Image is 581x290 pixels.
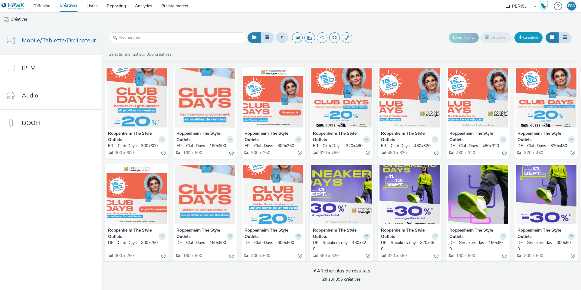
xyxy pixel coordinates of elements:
strong: 20 [322,276,327,282]
img: DE - Club Days - 300x600 visual [243,165,304,224]
img: DE - Club Days - 160x600 visual [175,165,235,224]
strong: Roppenheim The Style Outlets [176,130,225,143]
div: Valide [366,150,370,156]
a: DE - Club Days - 300x250 [108,240,166,246]
div: DE - Sneakers day - 160x600 [449,240,504,252]
img: DE - Sneakers day - 320x480 visual [379,165,440,224]
img: undefined Logo [2,2,25,10]
div: FR - Club Days - 320x480 [313,143,368,149]
div: Valide [229,253,234,259]
div: Valide [571,253,575,259]
span: 300 x 600 [251,253,270,259]
a: Créative [514,32,543,43]
img: FR - Club Days - 160x600 visual [175,68,235,127]
a: DE - Club Days - 320x480 [517,143,575,149]
div: DE - Sneakers day - 320x480 [381,240,436,252]
div: FR - Club Days - 480x320 [381,143,436,149]
strong: Roppenheim The Style Outlets [381,227,430,240]
span: 320 x 480 [319,150,339,156]
strong: Roppenheim The Style Outlets [517,130,566,143]
div: DE - Club Days - 160x600 [176,240,231,246]
strong: Roppenheim The Style Outlets [108,227,157,240]
img: DE - Club Days - 480x320 visual [448,68,508,127]
div: DE - Club Days - 480x320 [449,143,504,149]
strong: Roppenheim The Style Outlets [245,227,294,240]
a: FR - Club Days - 320x480 [313,143,370,149]
a: DE - Club Days - 300x600 [245,240,302,246]
div: DE - Club Days - 300x600 [245,240,300,246]
img: FR - Club Days - 300x250 visual [243,68,304,127]
div: Afficher plus de résultats [313,268,370,275]
img: FR - Club Days - 320x480 visual [311,68,372,127]
div: Valide [229,150,234,156]
div: Valide [161,150,166,156]
strong: Roppenheim The Style Outlets [449,130,498,143]
a: DE - Sneakers day - 300x600 [517,240,575,252]
span: 300 x 600 [524,253,543,259]
img: DE - Sneakers day - 160x600 visual [448,165,508,224]
a: DE - Sneakers day - 480x320 [313,240,370,252]
div: Valide [434,253,438,259]
button: Archiver [480,32,511,43]
span: 320 x 480 [524,150,543,156]
span: 300 x 250 [114,253,134,259]
strong: Roppenheim The Style Outlets [381,130,430,143]
div: DE - Sneakers day - 300x600 [517,240,573,252]
button: Export d'ID [449,33,479,42]
span: 160 x 600 [182,150,202,156]
strong: Roppenheim The Style Outlets [245,130,294,143]
div: Valide [502,253,507,259]
span: 480 x 320 [387,150,407,156]
button: Grille [546,32,559,43]
span: IPTV [22,64,35,72]
span: sur 396 créatives [322,276,361,282]
div: FR - Club Days - 300x600 [108,143,163,149]
div: Valide [298,253,302,259]
span: Audio [22,91,38,100]
strong: Roppenheim The Style Outlets [108,130,157,143]
strong: 20 [133,51,138,57]
a: DE - Sneakers day - 160x600 [449,240,507,252]
img: DE - Club Days - 300x250 visual [107,165,167,224]
img: Hawk Academy [539,1,548,11]
a: Hawk Academy [539,1,551,11]
div: FR - Club Days - 160x600 [176,143,231,149]
img: DE - Club Days - 320x480 visual [516,68,576,127]
a: FR - Club Days - 480x320 [381,143,438,149]
img: DE - Sneakers day - 480x320 visual [311,165,372,224]
img: FR - Club Days - 300x600 visual [107,68,167,127]
div: DE - Club Days - 320x480 [517,143,573,149]
button: Liste [558,32,572,43]
div: Valide [571,150,575,156]
a: DE - Club Days - 160x600 [176,240,234,246]
span: 320 x 480 [387,253,407,259]
img: DE - Sneakers day - 300x600 visual [516,165,576,224]
div: Valide [298,150,302,156]
img: FR - Club Days - 480x320 visual [379,68,440,127]
input: Rechercher... [110,32,246,43]
span: DOOH [22,119,40,127]
a: Sélectionner sur 396 créatives [108,51,174,57]
span: 160 x 600 [182,253,202,259]
div: DW [568,2,576,11]
a: DE - Sneakers day - 320x480 [381,240,438,252]
div: DE - Club Days - 300x250 [108,240,163,246]
span: Mobile/Tablette/Ordinateur [22,36,96,45]
div: Valide [161,253,166,259]
strong: Roppenheim The Style Outlets [517,227,566,240]
img: mobile [3,17,9,23]
a: DE - Club Days - 480x320 [449,143,507,149]
span: 300 x 250 [251,150,270,156]
div: DE - Sneakers day - 480x320 [313,240,368,252]
span: 480 x 320 [455,150,475,156]
div: Valide [366,253,370,259]
a: FR - Club Days - 160x600 [176,143,234,149]
span: 480 x 320 [319,253,339,259]
strong: Roppenheim The Style Outlets [313,227,362,240]
strong: Roppenheim The Style Outlets [176,227,225,240]
span: 300 x 600 [114,150,134,156]
div: FR - Club Days - 300x250 [245,143,300,149]
strong: Roppenheim The Style Outlets [449,227,498,240]
span: 160 x 600 [455,253,475,259]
